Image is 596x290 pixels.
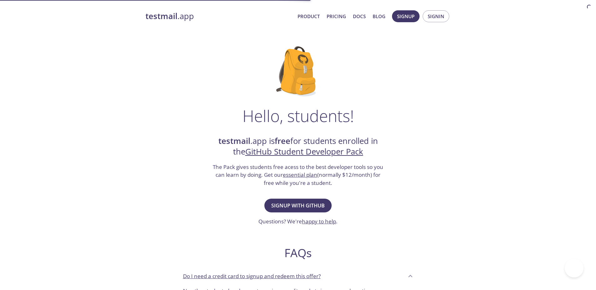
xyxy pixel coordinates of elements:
a: happy to help [302,218,336,225]
a: Blog [373,12,385,20]
a: Docs [353,12,366,20]
h2: .app is for students enrolled in the [212,136,384,157]
strong: testmail [218,135,250,146]
img: github-student-backpack.png [276,46,320,96]
div: Do I need a credit card to signup and redeem this offer? [178,267,418,284]
a: testmail.app [145,11,293,22]
span: Signup with GitHub [271,201,325,210]
a: Product [298,12,320,20]
strong: free [275,135,290,146]
h3: The Pack gives students free acess to the best developer tools so you can learn by doing. Get our... [212,163,384,187]
strong: testmail [145,11,177,22]
h3: Questions? We're . [258,217,338,226]
iframe: Help Scout Beacon - Open [565,259,583,277]
h2: FAQs [178,246,418,260]
a: GitHub Student Developer Pack [245,146,363,157]
h1: Hello, students! [242,106,354,125]
a: essential plan [283,171,317,178]
a: Pricing [327,12,346,20]
span: Signin [428,12,444,20]
p: Do I need a credit card to signup and redeem this offer? [183,272,321,280]
button: Signup with GitHub [264,199,332,212]
button: Signup [392,10,420,22]
span: Signup [397,12,415,20]
button: Signin [423,10,449,22]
